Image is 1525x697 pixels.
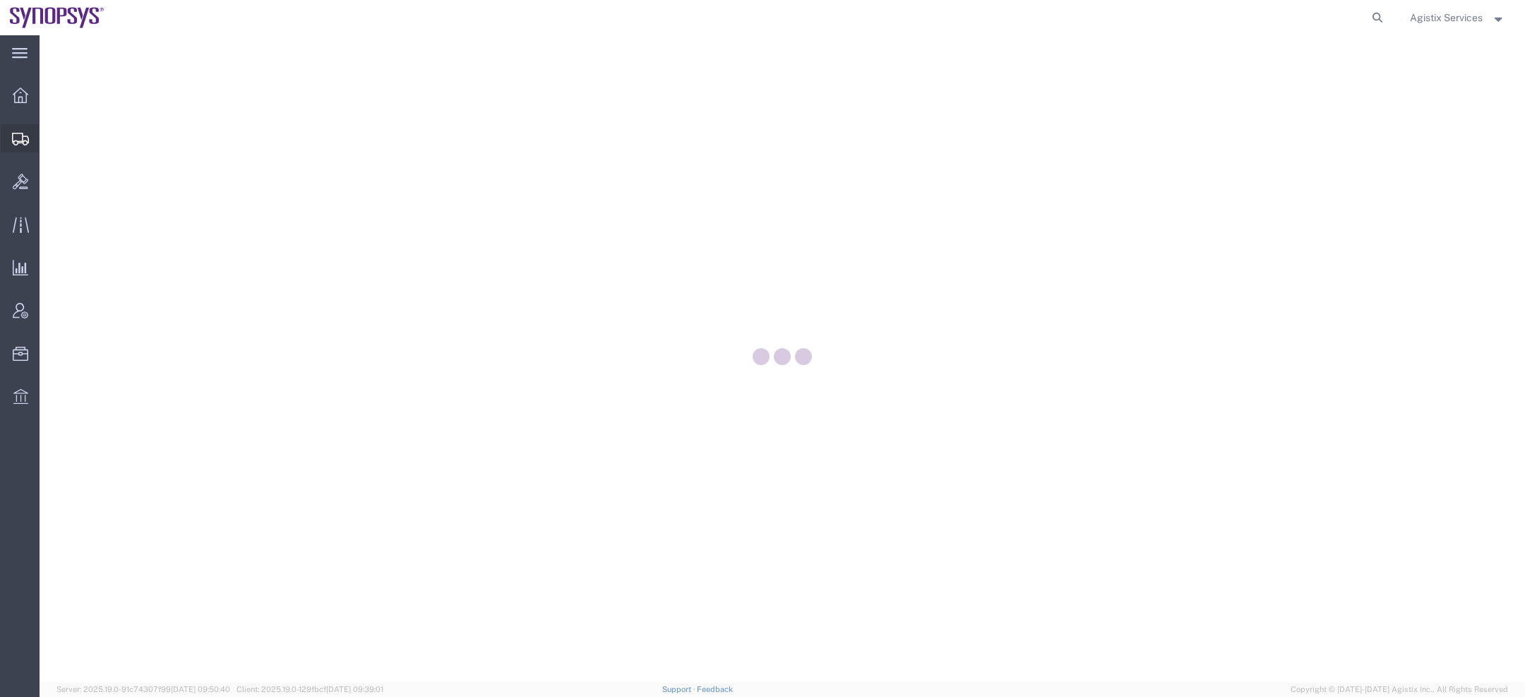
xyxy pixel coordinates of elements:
a: Support [662,685,698,693]
a: Feedback [697,685,733,693]
img: logo [10,7,104,28]
span: [DATE] 09:50:40 [171,685,230,693]
span: Client: 2025.19.0-129fbcf [237,685,383,693]
span: Agistix Services [1410,10,1483,25]
button: Agistix Services [1409,9,1506,26]
span: Server: 2025.19.0-91c74307f99 [56,685,230,693]
span: [DATE] 09:39:01 [326,685,383,693]
span: Copyright © [DATE]-[DATE] Agistix Inc., All Rights Reserved [1291,684,1508,696]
